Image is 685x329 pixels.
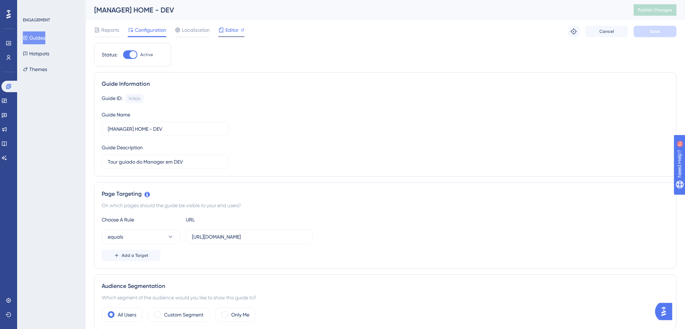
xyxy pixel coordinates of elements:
[122,253,148,258] span: Add a Target
[108,125,223,133] input: Type your Guide’s Name here
[140,52,153,58] span: Active
[102,94,122,103] div: Guide ID:
[94,5,616,15] div: [MANAGER] HOME - DEV
[102,282,669,290] div: Audience Segmentation
[23,17,50,23] div: ENGAGEMENT
[135,26,166,34] span: Configuration
[102,201,669,210] div: On which pages should the guide be visible to your end users?
[128,96,141,101] div: 141624
[638,7,672,13] span: Publish Changes
[108,158,223,166] input: Type your Guide’s Description here
[102,230,180,244] button: equals
[164,310,203,319] label: Custom Segment
[102,80,669,88] div: Guide Information
[102,110,130,119] div: Guide Name
[102,250,161,261] button: Add a Target
[192,233,307,241] input: yourwebsite.com/path
[49,4,53,9] div: 9+
[108,233,123,241] span: equals
[102,293,669,302] div: Which segment of the audience would you like to show this guide to?
[23,31,45,44] button: Guides
[102,190,669,198] div: Page Targeting
[186,215,264,224] div: URL
[231,310,249,319] label: Only Me
[655,301,676,322] iframe: UserGuiding AI Assistant Launcher
[585,26,628,37] button: Cancel
[118,310,136,319] label: All Users
[634,4,676,16] button: Publish Changes
[225,26,239,34] span: Editor
[102,143,143,152] div: Guide Description
[102,50,117,59] div: Status:
[599,29,614,34] span: Cancel
[634,26,676,37] button: Save
[23,47,49,60] button: Hotspots
[182,26,210,34] span: Localization
[102,215,180,224] div: Choose A Rule
[23,63,47,76] button: Themes
[101,26,119,34] span: Reports
[650,29,660,34] span: Save
[17,2,45,10] span: Need Help?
